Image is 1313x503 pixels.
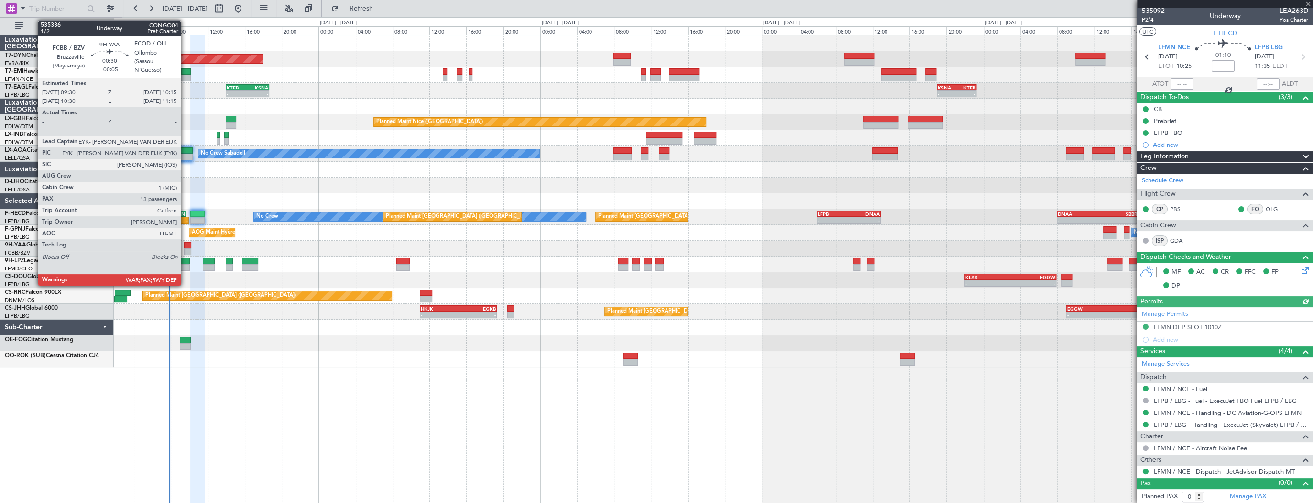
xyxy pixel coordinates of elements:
[163,4,208,13] span: [DATE] - [DATE]
[1215,51,1231,60] span: 01:10
[1131,26,1168,35] div: 16:00
[1255,52,1274,62] span: [DATE]
[247,85,268,90] div: KSNA
[1158,43,1190,53] span: LFMN NCE
[341,5,381,12] span: Refresh
[1154,105,1162,113] div: CB
[614,26,651,35] div: 08:00
[1140,92,1189,103] span: Dispatch To-Dos
[836,26,873,35] div: 08:00
[1280,16,1308,24] span: Pos Charter
[946,26,983,35] div: 20:00
[151,211,185,217] div: LFMN
[5,218,30,225] a: LFPB/LBG
[1266,205,1287,213] a: OLG
[466,26,503,35] div: 16:00
[1170,205,1192,213] a: PBS
[5,258,55,264] a: 9H-LPZLegacy 500
[1154,129,1182,137] div: LFPB FBO
[1279,478,1292,488] span: (0/0)
[5,132,80,137] a: LX-INBFalcon 900EX EASy II
[1154,409,1302,417] a: LFMN / NCE - Handling - DC Aviation-G-OPS LFMN
[1057,26,1094,35] div: 08:00
[5,186,30,193] a: LELL/QSA
[5,258,24,264] span: 9H-LPZ
[1140,455,1161,466] span: Others
[873,26,909,35] div: 12:00
[984,26,1020,35] div: 00:00
[542,19,579,27] div: [DATE] - [DATE]
[956,91,975,97] div: -
[5,147,73,153] a: LX-AOACitation Mustang
[1245,268,1256,277] span: FFC
[5,290,25,295] span: CS-RRC
[227,91,247,97] div: -
[1154,385,1207,393] a: LFMN / NCE - Fuel
[1221,268,1229,277] span: CR
[256,210,278,224] div: No Crew
[5,226,62,232] a: F-GPNJFalcon 900EX
[1058,217,1097,223] div: -
[1140,151,1189,162] span: Leg Information
[1154,468,1295,476] a: LFMN / NCE - Dispatch - JetAdvisor Dispatch MT
[421,306,459,312] div: HKJK
[1154,421,1308,429] a: LFPB / LBG - Handling - ExecuJet (Skyvalet) LFPB / LBG
[1142,492,1178,502] label: Planned PAX
[171,26,208,35] div: 08:00
[116,211,150,217] div: KIAD
[5,313,30,320] a: LFPB/LBG
[1171,281,1180,291] span: DP
[245,26,282,35] div: 16:00
[5,226,25,232] span: F-GPNJ
[598,210,749,224] div: Planned Maint [GEOGRAPHIC_DATA] ([GEOGRAPHIC_DATA])
[356,26,393,35] div: 04:00
[849,217,880,223] div: -
[5,68,23,74] span: T7-EMI
[965,274,1010,280] div: KLAX
[134,26,171,35] div: 04:00
[1142,16,1165,24] span: P2/4
[5,53,67,58] a: T7-DYNChallenger 604
[5,265,33,272] a: LFMD/CEQ
[849,211,880,217] div: DNAA
[458,306,496,312] div: EGKB
[11,19,104,34] button: All Aircraft
[762,26,799,35] div: 00:00
[651,26,688,35] div: 12:00
[956,85,975,90] div: KTEB
[909,26,946,35] div: 16:00
[1140,252,1231,263] span: Dispatch Checks and Weather
[1058,211,1097,217] div: DNAA
[1140,189,1176,200] span: Flight Crew
[5,305,58,311] a: CS-JHHGlobal 6000
[577,26,614,35] div: 04:00
[1271,268,1279,277] span: FP
[393,26,429,35] div: 08:00
[5,274,27,279] span: CS-DOU
[5,242,26,248] span: 9H-YAA
[1230,492,1266,502] a: Manage PAX
[5,91,30,99] a: LFPB/LBG
[5,353,46,358] span: OO-ROK (SUB)
[1010,274,1055,280] div: EGGW
[607,304,758,319] div: Planned Maint [GEOGRAPHIC_DATA] ([GEOGRAPHIC_DATA])
[1152,79,1168,89] span: ATOT
[327,1,384,16] button: Refresh
[1116,306,1164,312] div: KRNO
[1255,43,1283,53] span: LFPB LBG
[5,305,25,311] span: CS-JHH
[1067,306,1115,312] div: EGGW
[1142,176,1183,186] a: Schedule Crew
[1279,92,1292,102] span: (3/3)
[818,211,849,217] div: LFPB
[5,84,55,90] a: T7-EAGLFalcon 8X
[421,312,459,318] div: -
[1154,444,1247,452] a: LFMN / NCE - Aircraft Noise Fee
[227,85,247,90] div: KTEB
[29,1,84,16] input: Trip Number
[5,179,24,185] span: D-IJHO
[97,26,134,35] div: 00:00
[1153,141,1308,149] div: Add new
[153,217,188,223] div: -
[5,281,30,288] a: LFPB/LBG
